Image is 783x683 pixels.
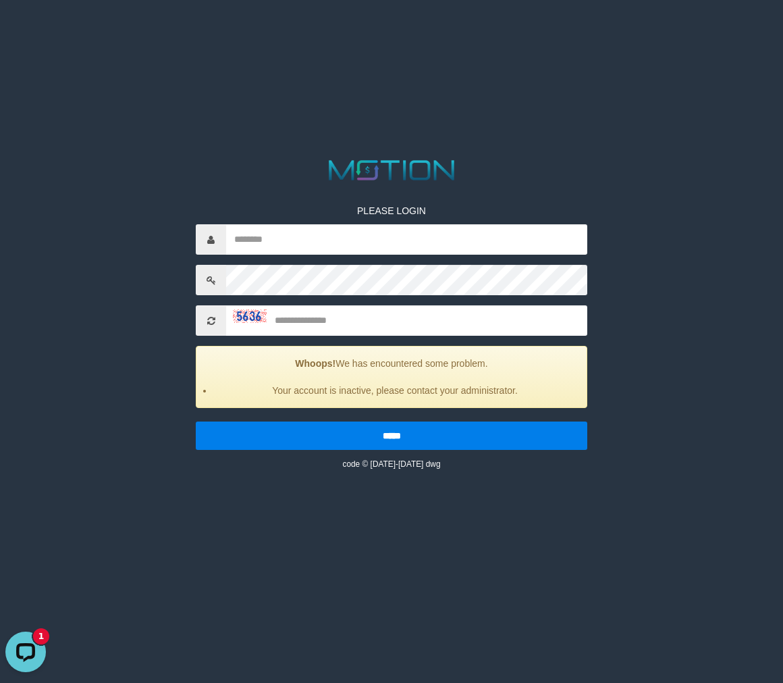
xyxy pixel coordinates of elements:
div: We has encountered some problem. [196,346,587,408]
strong: Whoops! [295,358,335,369]
img: captcha [233,309,267,323]
small: code © [DATE]-[DATE] dwg [342,459,440,469]
li: Your account is inactive, please contact your administrator. [213,384,576,397]
img: MOTION_logo.png [323,157,460,184]
div: new message indicator [33,2,49,18]
p: PLEASE LOGIN [196,204,587,218]
button: Open LiveChat chat widget [5,5,46,46]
